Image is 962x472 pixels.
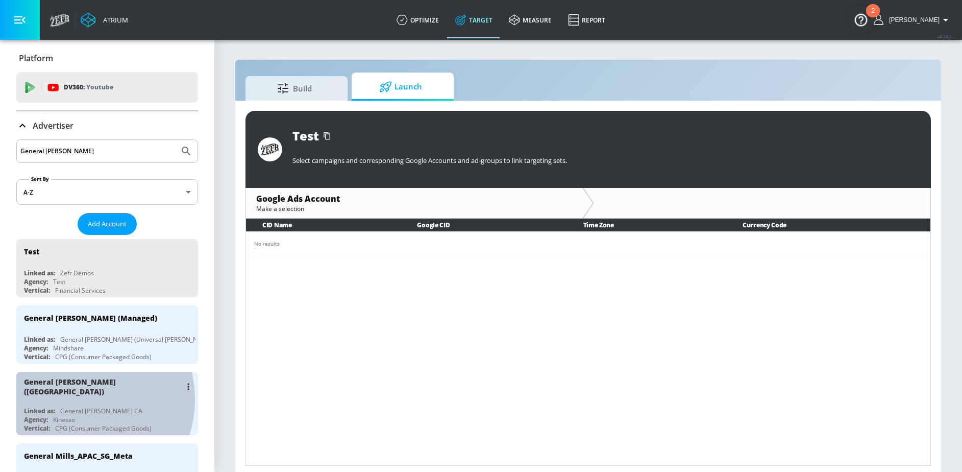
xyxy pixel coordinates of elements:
div: Atrium [99,15,128,25]
input: Search by name [20,145,175,158]
div: Zefr Demos [60,269,94,277]
a: Atrium [81,12,128,28]
div: Vertical: [24,352,50,361]
div: Vertical: [24,286,50,295]
button: [PERSON_NAME] [874,14,952,26]
th: CID Name [246,219,401,231]
div: Agency: [24,344,48,352]
a: measure [501,2,560,38]
div: TestLinked as:Zefr DemosAgency:TestVertical:Financial Services [16,239,198,297]
div: Linked as: [24,269,55,277]
div: Kinesso [53,415,75,424]
span: v 4.24.0 [938,34,952,39]
div: Linked as: [24,407,55,415]
div: Agency: [24,277,48,286]
label: Sort By [29,176,51,182]
div: General [PERSON_NAME] CA [60,407,142,415]
div: General [PERSON_NAME] ([GEOGRAPHIC_DATA])Linked as:General [PERSON_NAME] CAAgency:KinessoVertical... [16,372,198,435]
div: Mindshare [53,344,84,352]
div: Platform [16,44,198,73]
button: Submit Search [175,140,198,162]
div: Test [292,127,319,144]
div: Vertical: [24,424,50,433]
div: Financial Services [55,286,106,295]
div: Test [24,247,39,256]
div: A-Z [16,179,198,205]
div: DV360: Youtube [16,72,198,103]
a: Target [447,2,501,38]
span: Build [256,76,333,101]
div: Advertiser [16,111,198,140]
div: No results [254,240,922,248]
button: Add Account [78,213,137,235]
th: Currency Code [726,219,930,231]
p: Advertiser [33,120,73,131]
th: Google CID [401,219,566,231]
a: Report [560,2,613,38]
div: Test [53,277,65,286]
p: Platform [19,53,53,64]
div: General [PERSON_NAME] (Universal [PERSON_NAME]) [60,335,215,344]
span: Add Account [88,218,127,230]
div: Linked as: [24,335,55,344]
p: DV360: [64,82,113,93]
button: Open Resource Center, 2 new notifications [847,5,875,34]
span: Launch [362,75,439,99]
a: optimize [388,2,447,38]
div: General [PERSON_NAME] (Managed)Linked as:General [PERSON_NAME] (Universal [PERSON_NAME])Agency:Mi... [16,305,198,364]
div: General Mills_APAC_SG_Meta [24,451,133,461]
div: Google Ads AccountMake a selection [246,188,583,218]
div: General [PERSON_NAME] (Managed) [24,313,157,323]
div: CPG (Consumer Packaged Goods) [55,352,152,361]
th: Time Zone [567,219,727,231]
span: login as: nathan.mistretta@zefr.com [885,16,940,23]
p: Youtube [86,82,113,92]
div: Make a selection [256,204,573,213]
div: Agency: [24,415,48,424]
div: General [PERSON_NAME] ([GEOGRAPHIC_DATA]) [24,377,181,396]
p: Select campaigns and corresponding Google Accounts and ad-groups to link targeting sets. [292,156,919,165]
div: Google Ads Account [256,193,573,204]
div: 2 [871,11,875,24]
div: CPG (Consumer Packaged Goods) [55,424,152,433]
